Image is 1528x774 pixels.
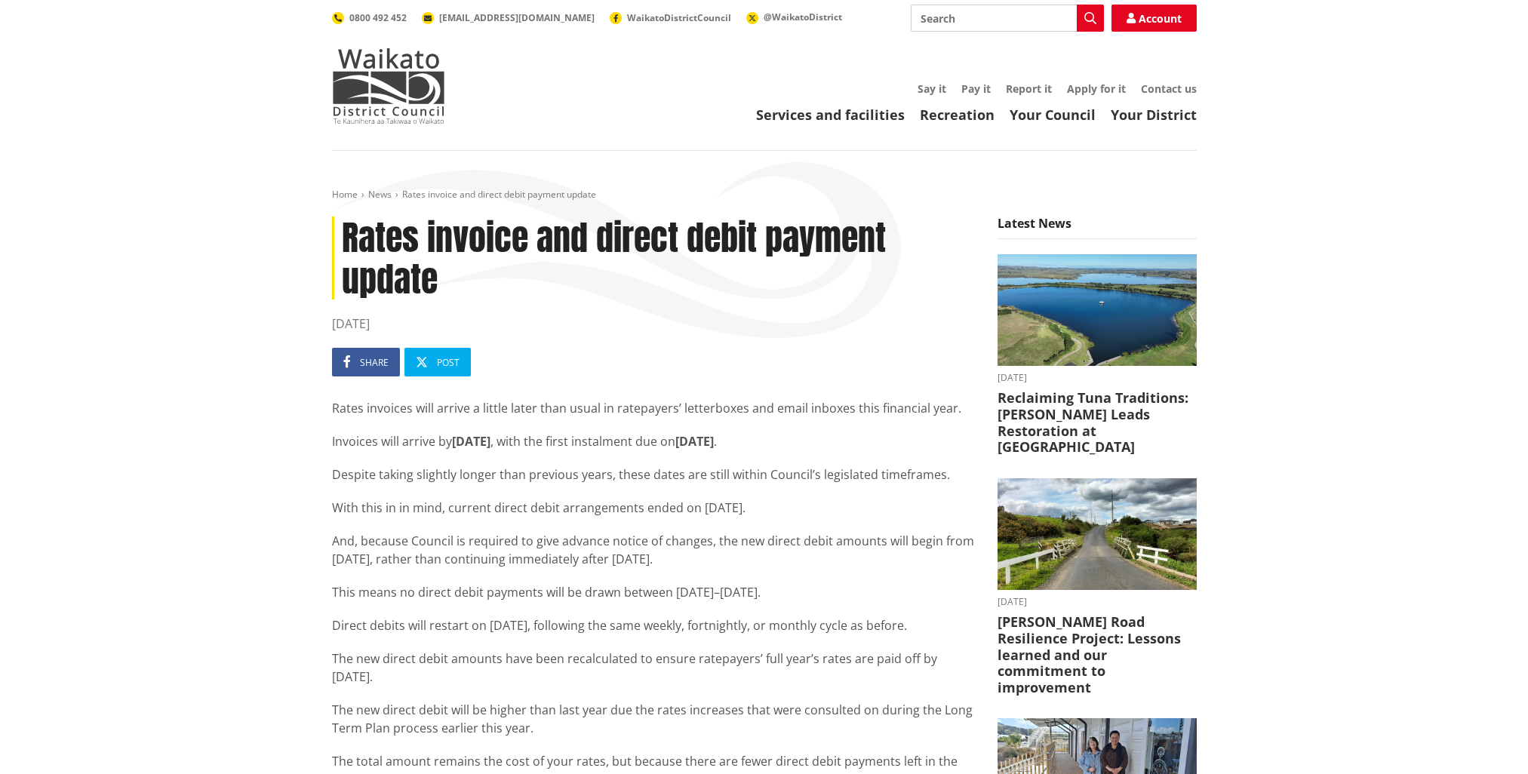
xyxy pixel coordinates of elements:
span: [EMAIL_ADDRESS][DOMAIN_NAME] [439,11,595,24]
a: Pay it [961,81,991,96]
a: WaikatoDistrictCouncil [610,11,731,24]
p: Rates invoices will arrive a little later than usual in ratepayers’ letterboxes and email inboxes... [332,399,975,417]
a: [EMAIL_ADDRESS][DOMAIN_NAME] [422,11,595,24]
time: [DATE] [332,315,975,333]
a: Say it [918,81,946,96]
a: Your Council [1010,106,1096,124]
a: [DATE] [PERSON_NAME] Road Resilience Project: Lessons learned and our commitment to improvement [998,478,1197,696]
p: With this in in mind, current direct debit arrangements ended on [DATE]. [332,499,975,517]
a: Post [404,348,471,376]
h1: Rates invoice and direct debit payment update [332,217,975,299]
nav: breadcrumb [332,189,1197,201]
p: Despite taking slightly longer than previous years, these dates are still within Council’s legisl... [332,465,975,484]
strong: [DATE] [675,433,714,450]
a: Report it [1006,81,1052,96]
span: Rates invoice and direct debit payment update [402,188,596,201]
span: @WaikatoDistrict [764,11,842,23]
a: Contact us [1141,81,1197,96]
a: Recreation [920,106,995,124]
p: Invoices will arrive by , with the first instalment due on . [332,432,975,450]
a: News [368,188,392,201]
time: [DATE] [998,597,1197,607]
span: 0800 492 452 [349,11,407,24]
time: [DATE] [998,373,1197,382]
span: Share [360,356,389,369]
span: Post [437,356,460,369]
a: Apply for it [1067,81,1126,96]
h3: Reclaiming Tuna Traditions: [PERSON_NAME] Leads Restoration at [GEOGRAPHIC_DATA] [998,390,1197,455]
a: [DATE] Reclaiming Tuna Traditions: [PERSON_NAME] Leads Restoration at [GEOGRAPHIC_DATA] [998,254,1197,456]
a: Home [332,188,358,201]
h5: Latest News [998,217,1197,239]
p: The new direct debit will be higher than last year due the rates increases that were consulted on... [332,701,975,737]
input: Search input [911,5,1104,32]
a: Account [1111,5,1197,32]
img: Lake Waahi (Lake Puketirini in the foreground) [998,254,1197,367]
strong: [DATE] [452,433,490,450]
p: And, because Council is required to give advance notice of changes, the new direct debit amounts ... [332,532,975,568]
h3: [PERSON_NAME] Road Resilience Project: Lessons learned and our commitment to improvement [998,614,1197,696]
a: Your District [1111,106,1197,124]
img: Waikato District Council - Te Kaunihera aa Takiwaa o Waikato [332,48,445,124]
span: WaikatoDistrictCouncil [627,11,731,24]
p: This means no direct debit payments will be drawn between [DATE]–[DATE]. [332,583,975,601]
p: Direct debits will restart on [DATE], following the same weekly, fortnightly, or monthly cycle as... [332,616,975,634]
p: The new direct debit amounts have been recalculated to ensure ratepayers’ full year’s rates are p... [332,650,975,686]
a: 0800 492 452 [332,11,407,24]
a: Services and facilities [756,106,905,124]
a: @WaikatoDistrict [746,11,842,23]
img: PR-21222 Huia Road Relience Munro Road Bridge [998,478,1197,591]
a: Share [332,348,400,376]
